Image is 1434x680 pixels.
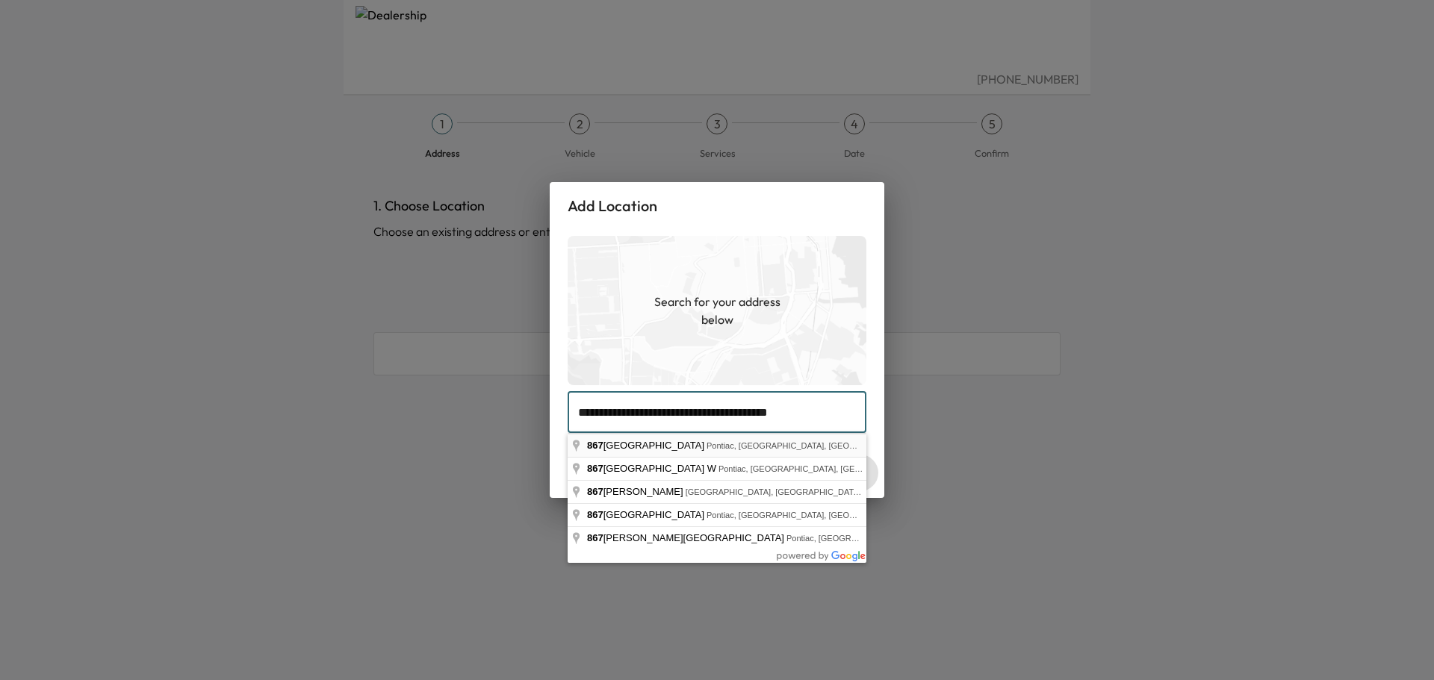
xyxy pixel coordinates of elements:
span: Pontiac, [GEOGRAPHIC_DATA], [GEOGRAPHIC_DATA] [718,464,926,473]
span: 867 [587,486,603,497]
span: 867 [587,440,603,451]
h1: Search for your address below [642,293,792,328]
span: [GEOGRAPHIC_DATA] W [587,463,718,474]
img: empty-map-CL6vilOE.png [568,236,866,385]
span: [PERSON_NAME][GEOGRAPHIC_DATA] [587,532,786,543]
span: Pontiac, [GEOGRAPHIC_DATA], [GEOGRAPHIC_DATA] [786,534,994,543]
span: 867 [587,509,603,520]
span: [GEOGRAPHIC_DATA] [587,440,707,451]
span: [GEOGRAPHIC_DATA], [GEOGRAPHIC_DATA], [GEOGRAPHIC_DATA] [686,487,952,496]
span: [GEOGRAPHIC_DATA] [587,509,707,520]
span: Pontiac, [GEOGRAPHIC_DATA], [GEOGRAPHIC_DATA] [707,441,914,450]
span: Pontiac, [GEOGRAPHIC_DATA], [GEOGRAPHIC_DATA] [707,511,914,520]
span: [PERSON_NAME] [587,486,686,497]
span: 867 [587,463,603,474]
span: 867 [587,532,603,543]
h2: Add Location [550,182,884,230]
